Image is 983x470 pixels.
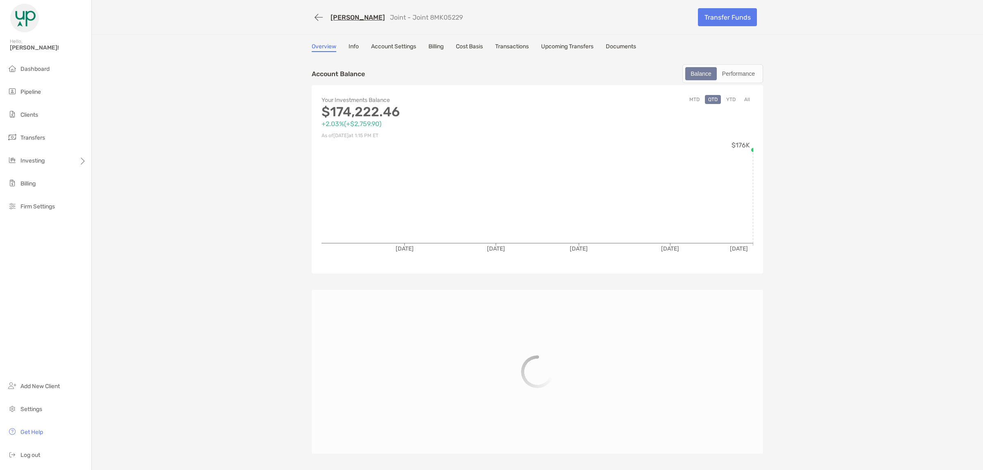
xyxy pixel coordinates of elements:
img: settings icon [7,404,17,414]
a: Transactions [495,43,529,52]
a: Info [349,43,359,52]
p: As of [DATE] at 1:15 PM ET [322,131,537,141]
a: [PERSON_NAME] [331,14,385,21]
tspan: [DATE] [730,245,748,252]
img: dashboard icon [7,63,17,73]
tspan: $176K [732,141,750,149]
img: pipeline icon [7,86,17,96]
a: Upcoming Transfers [541,43,593,52]
img: Zoe Logo [10,3,39,33]
img: firm-settings icon [7,201,17,211]
img: get-help icon [7,427,17,436]
span: Log out [20,452,40,459]
tspan: [DATE] [661,245,679,252]
p: Account Balance [312,69,365,79]
span: [PERSON_NAME]! [10,44,86,51]
p: +2.03% ( +$2,759.90 ) [322,119,537,129]
span: Dashboard [20,66,50,72]
span: Settings [20,406,42,413]
button: YTD [723,95,739,104]
tspan: [DATE] [487,245,505,252]
span: Clients [20,111,38,118]
img: logout icon [7,450,17,459]
span: Firm Settings [20,203,55,210]
p: $174,222.46 [322,107,537,117]
span: Transfers [20,134,45,141]
button: All [741,95,753,104]
span: Pipeline [20,88,41,95]
button: MTD [686,95,703,104]
span: Investing [20,157,45,164]
a: Overview [312,43,336,52]
img: add_new_client icon [7,381,17,391]
tspan: [DATE] [396,245,414,252]
span: Add New Client [20,383,60,390]
span: Billing [20,180,36,187]
p: Your Investments Balance [322,95,537,105]
tspan: [DATE] [570,245,588,252]
img: transfers icon [7,132,17,142]
img: investing icon [7,155,17,165]
a: Cost Basis [456,43,483,52]
div: segmented control [682,64,763,83]
a: Transfer Funds [698,8,757,26]
p: Joint - Joint 8MK05229 [390,14,463,21]
img: billing icon [7,178,17,188]
div: Balance [686,68,716,79]
button: QTD [705,95,721,104]
span: Get Help [20,429,43,436]
a: Account Settings [371,43,416,52]
a: Billing [428,43,444,52]
img: clients icon [7,109,17,119]
a: Documents [606,43,636,52]
div: Performance [718,68,759,79]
